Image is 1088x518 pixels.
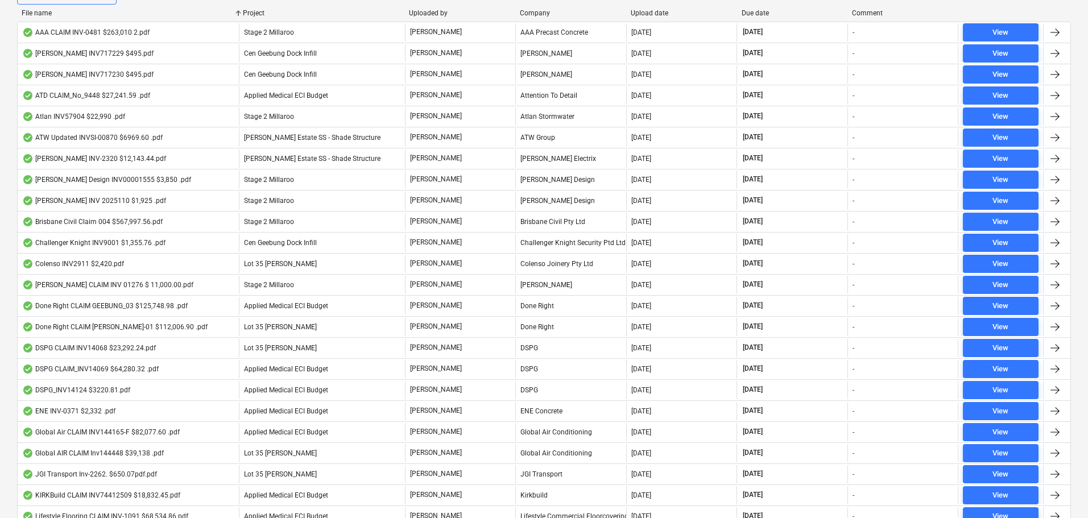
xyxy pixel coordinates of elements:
[853,407,854,415] div: -
[631,49,651,57] div: [DATE]
[742,343,764,353] span: [DATE]
[853,197,854,205] div: -
[410,175,462,184] p: [PERSON_NAME]
[410,280,462,289] p: [PERSON_NAME]
[22,407,34,416] div: OCR finished
[22,470,34,479] div: OCR finished
[992,258,1008,271] div: View
[742,427,764,437] span: [DATE]
[22,343,156,353] div: DSPG CLAIM INV14068 $23,292.24.pdf
[631,449,651,457] div: [DATE]
[244,449,317,457] span: Lot 35 Griffin, Brendale
[963,86,1039,105] button: View
[515,192,626,210] div: [PERSON_NAME] Design
[963,402,1039,420] button: View
[22,217,163,226] div: Brisbane Civil Claim 004 $567,997.56.pdf
[515,86,626,105] div: Attention To Detail
[22,28,34,37] div: OCR finished
[515,486,626,504] div: Kirkbuild
[244,71,317,78] span: Cen Geebung Dock Infill
[742,48,764,58] span: [DATE]
[22,238,34,247] div: OCR finished
[631,176,651,184] div: [DATE]
[992,405,1008,418] div: View
[742,175,764,184] span: [DATE]
[515,444,626,462] div: Global Air Conditioning
[410,385,462,395] p: [PERSON_NAME]
[853,71,854,78] div: -
[22,217,34,226] div: OCR finished
[631,428,651,436] div: [DATE]
[992,173,1008,187] div: View
[992,321,1008,334] div: View
[963,44,1039,63] button: View
[853,260,854,268] div: -
[244,197,294,205] span: Stage 2 Millaroo
[410,48,462,58] p: [PERSON_NAME]
[992,68,1008,81] div: View
[410,27,462,37] p: [PERSON_NAME]
[631,260,651,268] div: [DATE]
[742,469,764,479] span: [DATE]
[631,407,651,415] div: [DATE]
[992,342,1008,355] div: View
[963,23,1039,42] button: View
[22,112,34,121] div: OCR finished
[244,155,380,163] span: Patrick Estate SS - Shade Structure
[22,449,164,458] div: Global AIR CLAIM Inv144448 $39,138 .pdf
[742,385,764,395] span: [DATE]
[22,175,191,184] div: [PERSON_NAME] Design INV00001555 $3,850 .pdf
[515,171,626,189] div: [PERSON_NAME] Design
[963,213,1039,231] button: View
[631,239,651,247] div: [DATE]
[410,301,462,310] p: [PERSON_NAME]
[853,155,854,163] div: -
[22,70,34,79] div: OCR finished
[410,154,462,163] p: [PERSON_NAME]
[992,89,1008,102] div: View
[243,9,400,17] div: Project
[22,154,34,163] div: OCR finished
[992,279,1008,292] div: View
[742,27,764,37] span: [DATE]
[410,469,462,479] p: [PERSON_NAME]
[410,322,462,331] p: [PERSON_NAME]
[515,318,626,336] div: Done Right
[410,217,462,226] p: [PERSON_NAME]
[631,9,733,17] div: Upload date
[410,259,462,268] p: [PERSON_NAME]
[853,28,854,36] div: -
[742,322,764,331] span: [DATE]
[631,386,651,394] div: [DATE]
[853,218,854,226] div: -
[853,386,854,394] div: -
[22,386,34,395] div: OCR finished
[853,281,854,289] div: -
[22,133,163,142] div: ATW Updated INVSI-00870 $6969.60 .pdf
[22,322,208,331] div: Done Right CLAIM [PERSON_NAME]-01 $112,006.90 .pdf
[515,402,626,420] div: ENE Concrete
[631,470,651,478] div: [DATE]
[244,218,294,226] span: Stage 2 Millaroo
[22,9,234,17] div: File name
[22,407,115,416] div: ENE INV-0371 $2,332 .pdf
[515,65,626,84] div: [PERSON_NAME]
[742,9,843,17] div: Due date
[853,92,854,100] div: -
[631,92,651,100] div: [DATE]
[22,470,157,479] div: JGI Transport Inv-2262. $650.07pdf.pdf
[742,217,764,226] span: [DATE]
[742,90,764,100] span: [DATE]
[963,255,1039,273] button: View
[244,134,380,142] span: Patrick Estate SS - Shade Structure
[515,360,626,378] div: DSPG
[992,47,1008,60] div: View
[742,280,764,289] span: [DATE]
[853,302,854,310] div: -
[963,129,1039,147] button: View
[22,280,193,289] div: [PERSON_NAME] CLAIM INV 01276 $ 11,000.00.pdf
[22,301,188,310] div: Done Right CLAIM GEEBUNG_03 $125,748.98 .pdf
[22,428,180,437] div: Global Air CLAIM INV144165-F $82,077.60 .pdf
[853,428,854,436] div: -
[515,23,626,42] div: AAA Precast Concrete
